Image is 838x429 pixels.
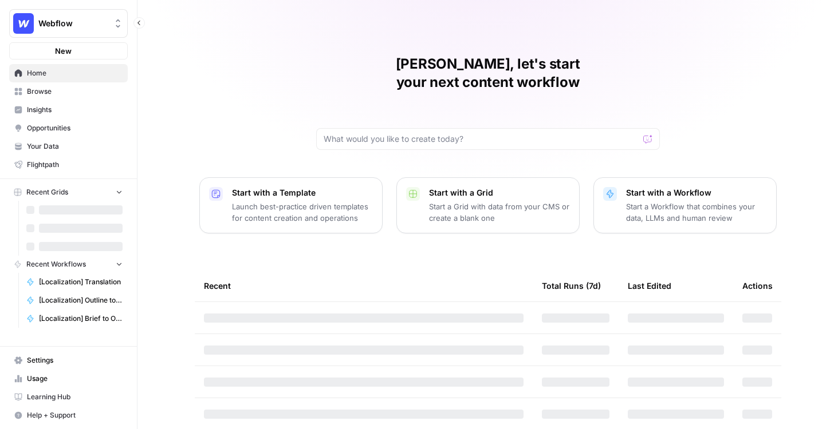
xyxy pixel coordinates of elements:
span: [Localization] Translation [39,277,123,287]
p: Start a Workflow that combines your data, LLMs and human review [626,201,767,224]
div: Last Edited [628,270,671,301]
span: Settings [27,355,123,366]
span: Usage [27,374,123,384]
span: Your Data [27,141,123,152]
span: [Localization] Brief to Outline [39,313,123,324]
p: Launch best-practice driven templates for content creation and operations [232,201,373,224]
p: Start with a Workflow [626,187,767,198]
a: Your Data [9,137,128,156]
span: New [55,45,72,57]
p: Start with a Grid [429,187,570,198]
button: Start with a GridStart a Grid with data from your CMS or create a blank one [396,177,580,233]
span: Insights [27,105,123,115]
p: Start a Grid with data from your CMS or create a blank one [429,201,570,224]
input: What would you like to create today? [324,133,639,145]
a: Usage [9,370,128,388]
img: Webflow Logo [13,13,34,34]
a: [Localization] Brief to Outline [21,309,128,328]
button: Start with a TemplateLaunch best-practice driven templates for content creation and operations [199,177,383,233]
span: Opportunities [27,123,123,133]
span: [Localization] Outline to Article [39,295,123,305]
span: Webflow [38,18,108,29]
h1: [PERSON_NAME], let's start your next content workflow [316,55,660,92]
a: [Localization] Translation [21,273,128,291]
p: Start with a Template [232,187,373,198]
span: Recent Grids [26,187,68,197]
button: Workspace: Webflow [9,9,128,38]
a: Opportunities [9,119,128,137]
div: Actions [742,270,773,301]
a: [Localization] Outline to Article [21,291,128,309]
button: Help + Support [9,406,128,424]
div: Total Runs (7d) [542,270,601,301]
span: Browse [27,86,123,97]
button: Recent Workflows [9,256,128,273]
span: Help + Support [27,410,123,420]
a: Learning Hub [9,388,128,406]
span: Flightpath [27,160,123,170]
span: Learning Hub [27,392,123,402]
a: Home [9,64,128,82]
a: Browse [9,82,128,101]
div: Recent [204,270,524,301]
span: Recent Workflows [26,259,86,269]
button: Recent Grids [9,184,128,201]
a: Settings [9,351,128,370]
button: New [9,42,128,59]
a: Insights [9,101,128,119]
button: Start with a WorkflowStart a Workflow that combines your data, LLMs and human review [593,177,777,233]
a: Flightpath [9,156,128,174]
span: Home [27,68,123,78]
